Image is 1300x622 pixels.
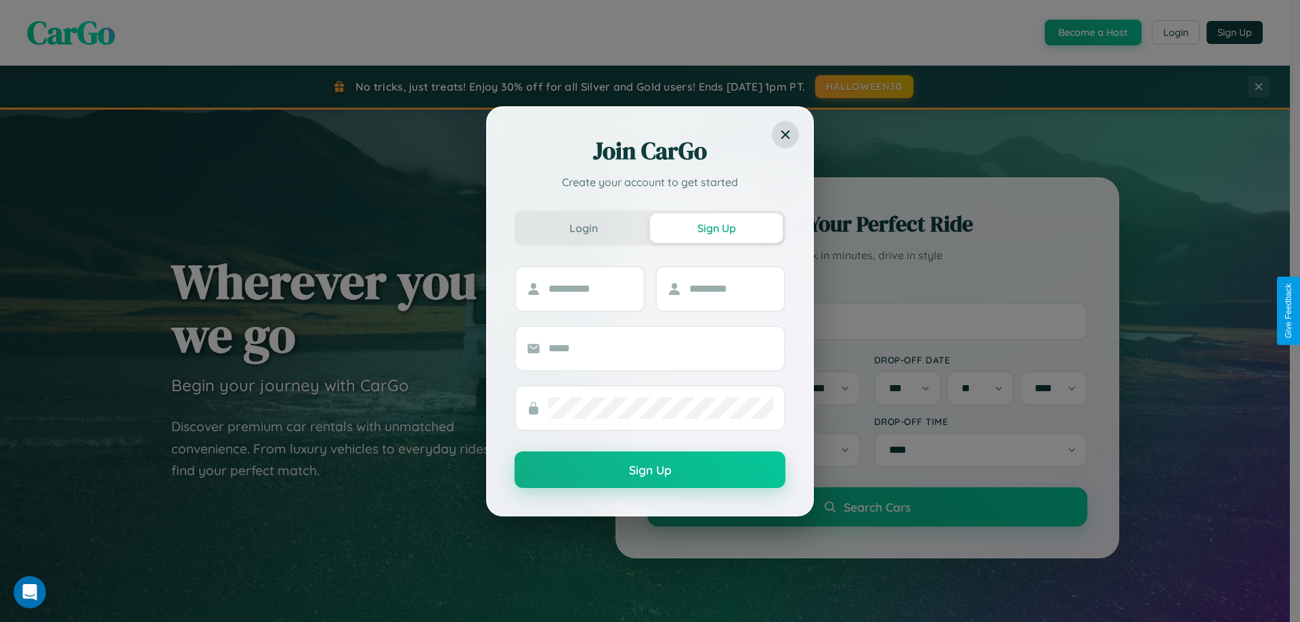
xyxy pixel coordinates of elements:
[515,135,785,167] h2: Join CarGo
[1284,284,1293,338] div: Give Feedback
[515,451,785,488] button: Sign Up
[515,174,785,190] p: Create your account to get started
[650,213,783,243] button: Sign Up
[14,576,46,608] iframe: Intercom live chat
[517,213,650,243] button: Login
